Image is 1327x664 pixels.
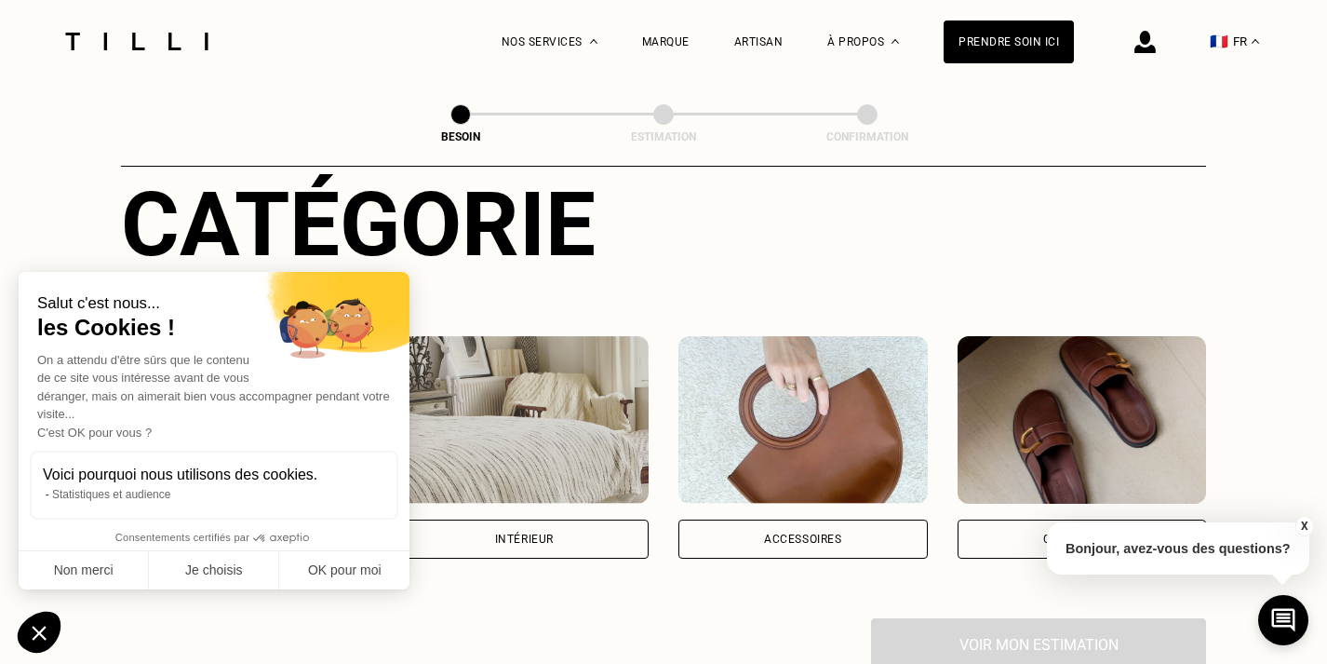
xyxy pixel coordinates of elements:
img: Menu déroulant [590,39,597,44]
span: 🇫🇷 [1210,33,1228,50]
button: X [1294,516,1313,536]
div: Besoin [368,130,554,143]
div: Accessoires [764,534,842,545]
div: Confirmation [774,130,960,143]
div: Estimation [570,130,757,143]
img: Accessoires [678,336,928,504]
p: Bonjour, avez-vous des questions? [1047,522,1309,575]
div: Chaussures [1043,534,1119,545]
img: menu déroulant [1252,39,1259,44]
img: Logo du service de couturière Tilli [59,33,215,50]
img: icône connexion [1134,31,1156,53]
div: Intérieur [495,534,554,545]
a: Artisan [734,35,784,48]
img: Menu déroulant à propos [891,39,899,44]
div: Catégorie [121,172,1206,277]
a: Marque [642,35,690,48]
img: Chaussures [958,336,1207,504]
img: Intérieur [400,336,650,504]
a: Prendre soin ici [944,20,1074,63]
